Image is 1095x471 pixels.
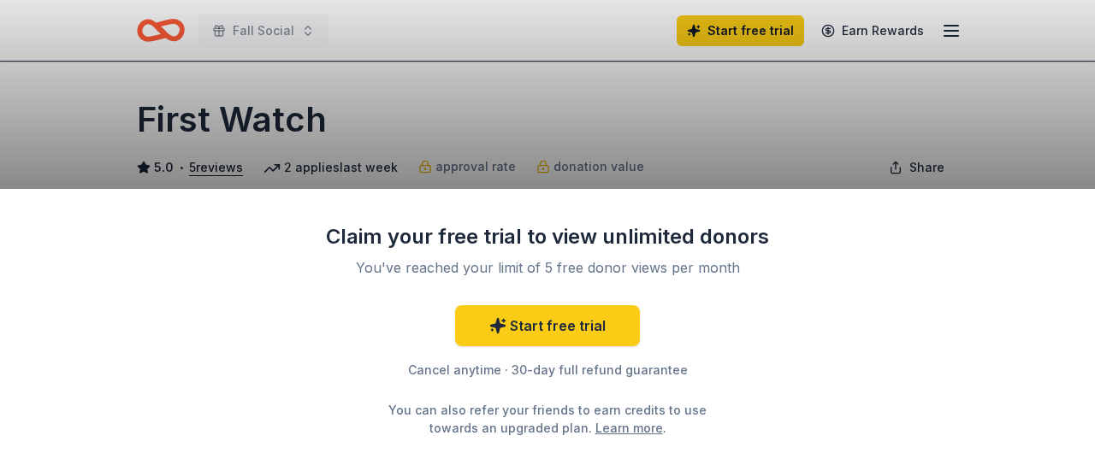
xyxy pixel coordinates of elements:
[346,257,749,278] div: You've reached your limit of 5 free donor views per month
[455,305,640,346] a: Start free trial
[595,419,663,437] a: Learn more
[325,223,770,250] div: Claim your free trial to view unlimited donors
[373,401,722,437] div: You can also refer your friends to earn credits to use towards an upgraded plan. .
[325,360,770,380] div: Cancel anytime · 30-day full refund guarantee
